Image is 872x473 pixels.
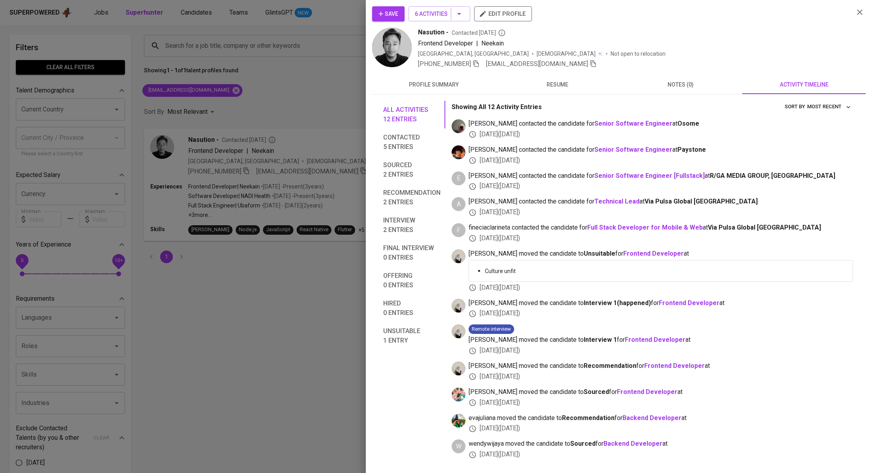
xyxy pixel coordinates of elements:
[622,414,681,422] a: Backend Developer
[584,299,651,307] b: Interview 1 ( happened )
[452,171,465,185] div: E
[476,39,478,48] span: |
[469,197,853,206] span: [PERSON_NAME] contacted the candidate for at
[469,450,853,459] div: [DATE] ( [DATE] )
[562,414,615,422] b: Recommendation
[469,398,853,407] div: [DATE] ( [DATE] )
[584,388,609,396] b: Sourced
[452,102,542,112] p: Showing All 12 Activity Entries
[383,133,441,152] span: Contacted 5 entries
[807,102,851,111] span: Most Recent
[452,249,465,263] img: sharfina@glints.com
[452,299,465,313] img: sharfina@glints.com
[383,243,441,262] span: Final interview 0 entries
[469,362,853,371] span: [PERSON_NAME] moved the candidate to for at
[383,188,441,207] span: Recommendation 2 entries
[452,223,465,237] div: F
[469,424,853,433] div: [DATE] ( [DATE] )
[481,40,504,47] span: Neekain
[418,28,448,37] span: Nasution -
[383,271,441,290] span: Offering 0 entries
[537,50,597,58] span: [DEMOGRAPHIC_DATA]
[469,156,853,165] div: [DATE] ( [DATE] )
[469,234,853,243] div: [DATE] ( [DATE] )
[677,146,706,153] span: Paystone
[469,119,853,128] span: [PERSON_NAME] contacted the candidate for at
[584,362,636,369] b: Recommendation
[469,388,853,397] span: [PERSON_NAME] moved the candidate to for at
[747,80,861,90] span: activity timeline
[415,9,464,19] span: 6 Activities
[383,299,441,318] span: Hired 0 entries
[469,223,853,232] span: fineciaclarineta contacted the candidate for at
[418,60,471,68] span: [PHONE_NUMBER]
[584,336,617,343] b: Interview 1
[594,172,705,179] a: Senior Software Engineer [Fullstack]
[469,249,853,258] span: [PERSON_NAME] moved the candidate to for at
[485,267,846,275] p: Culture unfit
[500,80,614,90] span: resume
[708,224,821,231] span: Via Pulsa Global [GEOGRAPHIC_DATA]
[584,250,615,257] b: Unsuitable
[474,6,532,21] button: edit profile
[409,6,470,21] button: 6 Activities
[659,299,719,307] a: Frontend Developer
[611,50,666,58] p: Not open to relocation
[469,145,853,155] span: [PERSON_NAME] contacted the candidate for at
[418,50,529,58] div: [GEOGRAPHIC_DATA], [GEOGRAPHIC_DATA]
[377,80,491,90] span: profile summary
[452,29,506,37] span: Contacted [DATE]
[372,6,405,21] button: Save
[378,9,398,19] span: Save
[469,171,853,181] span: [PERSON_NAME] contacted the candidate for at
[452,119,465,133] img: aji.muda@glints.com
[625,336,685,343] a: Frontend Developer
[469,130,853,139] div: [DATE] ( [DATE] )
[594,120,672,127] a: Senior Software Engineer
[617,388,677,396] a: Frontend Developer
[644,362,705,369] a: Frontend Developer
[710,172,835,179] span: R/GA MEDIA GROUP, [GEOGRAPHIC_DATA]
[594,198,639,205] a: Technical Lead
[480,9,526,19] span: edit profile
[469,439,853,449] span: wendywijaya moved the candidate to for at
[469,326,514,333] span: Remote interview
[624,80,738,90] span: notes (0)
[469,182,853,191] div: [DATE] ( [DATE] )
[469,335,853,345] span: [PERSON_NAME] moved the candidate to for at
[452,362,465,375] img: sharfina@glints.com
[587,224,703,231] a: Full Stack Developer for Mobile & Web
[623,250,684,257] a: Frontend Developer
[383,216,441,235] span: Interview 2 entries
[372,28,412,67] img: 028d0ee474a69bc598748c933e565114.jpg
[570,440,596,447] b: Sourced
[418,40,473,47] span: Frontend Developer
[469,283,853,292] div: [DATE] ( [DATE] )
[645,198,758,205] span: Via Pulsa Global [GEOGRAPHIC_DATA]
[603,440,662,447] a: Backend Developer
[469,299,853,308] span: [PERSON_NAME] moved the candidate to for at
[383,160,441,179] span: Sourced 2 entries
[594,146,672,153] a: Senior Software Engineer
[452,439,465,453] div: W
[677,120,699,127] span: Osome
[469,309,853,318] div: [DATE] ( [DATE] )
[469,208,853,217] div: [DATE] ( [DATE] )
[469,414,853,423] span: evajuliana moved the candidate to for at
[452,388,465,401] img: rifany@glints.com
[469,372,853,381] div: [DATE] ( [DATE] )
[785,104,805,109] span: sort by
[452,414,465,428] img: eva@glints.com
